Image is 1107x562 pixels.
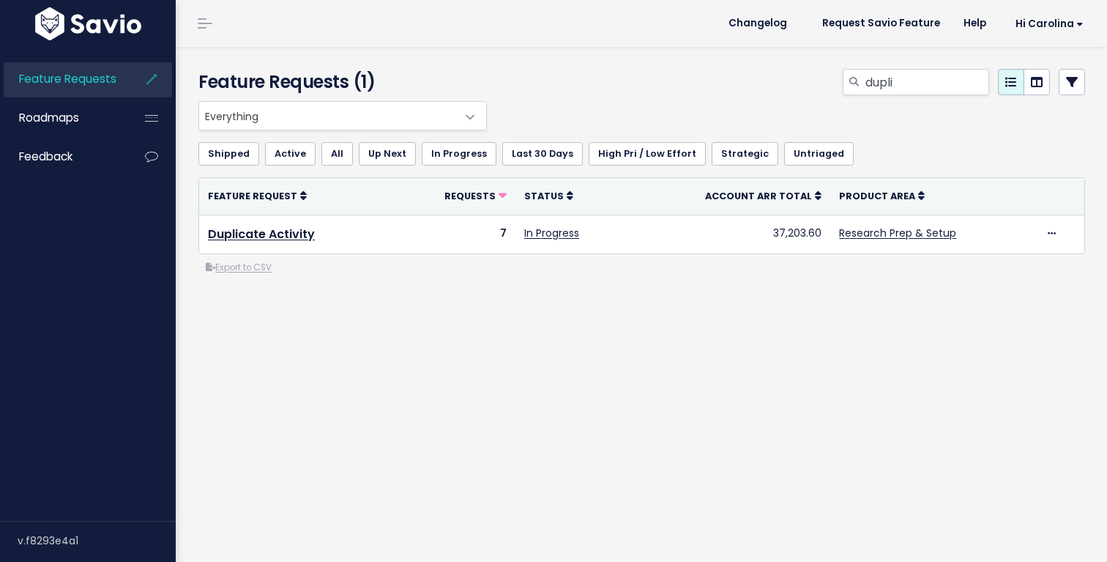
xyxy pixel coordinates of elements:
span: Feedback [19,149,72,164]
a: In Progress [524,226,579,240]
a: Shipped [198,142,259,166]
a: Requests [444,188,507,203]
span: Requests [444,190,496,202]
a: Account ARR Total [705,188,821,203]
span: Status [524,190,564,202]
img: logo-white.9d6f32f41409.svg [31,7,145,40]
span: Feature Request [208,190,297,202]
span: Product Area [839,190,915,202]
ul: Filter feature requests [198,142,1085,166]
span: Feature Requests [19,71,116,86]
span: Account ARR Total [705,190,812,202]
a: Feature Request [208,188,307,203]
a: Strategic [712,142,778,166]
td: 37,203.60 [626,215,830,254]
a: Request Savio Feature [810,12,952,34]
a: Roadmaps [4,101,122,135]
a: Last 30 Days [502,142,583,166]
a: All [321,142,353,166]
a: Product Area [839,188,925,203]
a: Up Next [359,142,416,166]
h4: Feature Requests (1) [198,69,480,95]
span: Changelog [728,18,787,29]
td: 7 [394,215,515,254]
a: Duplicate Activity [208,226,315,243]
a: Status [524,188,573,203]
a: In Progress [422,142,496,166]
a: Research Prep & Setup [839,226,956,240]
span: Everything [198,101,487,130]
a: Feedback [4,140,122,174]
span: Roadmaps [19,110,79,125]
input: Search features... [864,69,989,95]
span: Everything [199,102,457,130]
a: Hi Carolina [998,12,1095,35]
a: Help [952,12,998,34]
a: Feature Requests [4,62,122,96]
span: Hi Carolina [1015,18,1084,29]
a: Active [265,142,316,166]
a: High Pri / Low Effort [589,142,706,166]
a: Untriaged [784,142,854,166]
div: v.f8293e4a1 [18,522,176,560]
a: Export to CSV [206,262,272,273]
